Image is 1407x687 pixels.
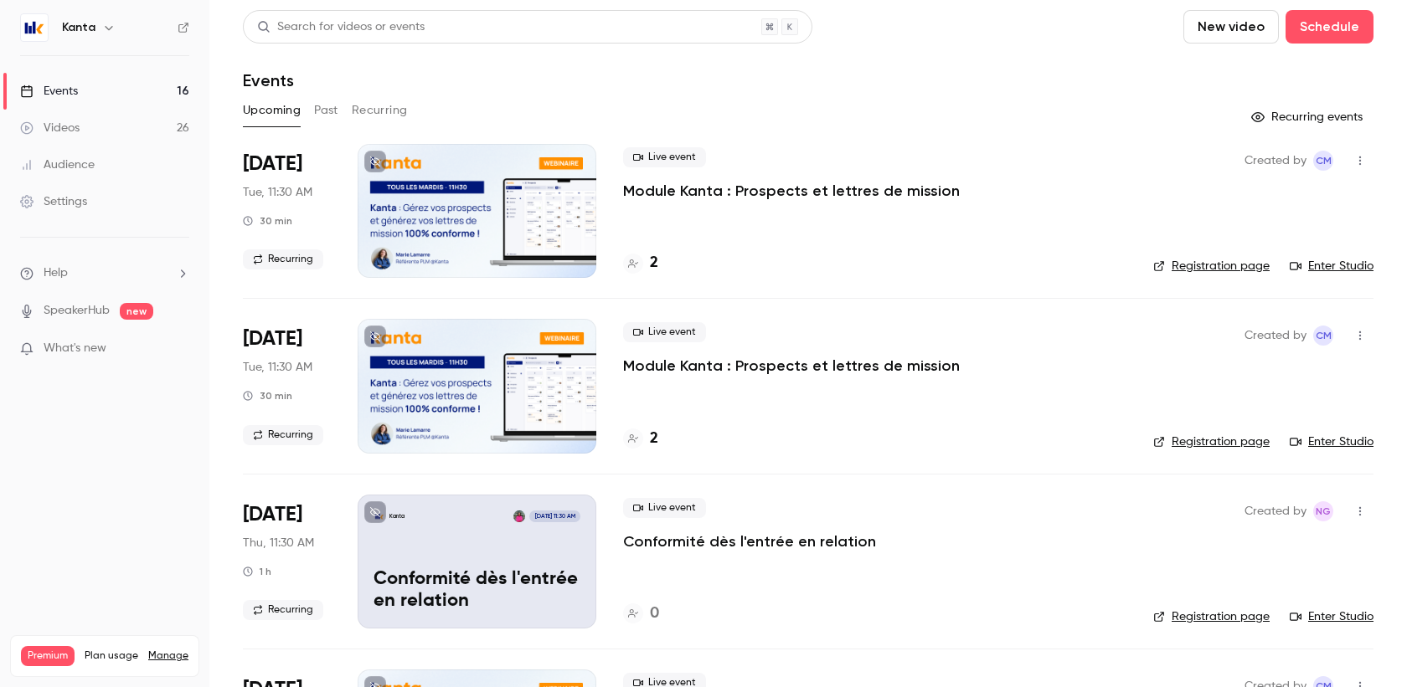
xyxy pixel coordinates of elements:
[44,302,110,320] a: SpeakerHub
[623,531,876,551] a: Conformité dès l'entrée en relation
[358,495,596,628] a: Conformité dès l'entrée en relationKantaCélia Belmokh[DATE] 11:30 AMConformité dès l'entrée en re...
[243,184,312,201] span: Tue, 11:30 AM
[1244,104,1373,131] button: Recurring events
[243,214,292,228] div: 30 min
[169,341,189,356] iframe: Noticeable Trigger
[623,181,960,201] a: Module Kanta : Prospects et lettres de mission
[243,97,301,124] button: Upcoming
[623,252,658,274] a: 2
[352,97,408,124] button: Recurring
[20,83,78,100] div: Events
[85,649,138,663] span: Plan usage
[243,144,331,278] div: Aug 26 Tue, 11:30 AM (Europe/Paris)
[62,19,95,36] h6: Kanta
[374,569,580,613] p: Conformité dès l'entrée en relation
[1290,258,1373,274] a: Enter Studio
[243,319,331,453] div: Sep 2 Tue, 11:30 AM (Europe/Paris)
[1153,433,1270,450] a: Registration page
[1153,608,1270,625] a: Registration page
[1245,326,1306,346] span: Created by
[148,649,188,663] a: Manage
[120,303,153,320] span: new
[1316,326,1332,346] span: CM
[623,322,706,342] span: Live event
[243,535,314,551] span: Thu, 11:30 AM
[21,14,48,41] img: Kanta
[20,193,87,210] div: Settings
[650,428,658,450] h4: 2
[243,565,271,578] div: 1 h
[21,646,75,666] span: Premium
[20,156,95,173] div: Audience
[314,97,338,124] button: Past
[243,495,331,628] div: Sep 4 Thu, 11:30 AM (Europe/Paris)
[389,512,405,520] p: Kanta
[1316,501,1331,521] span: NG
[243,600,323,620] span: Recurring
[243,249,323,269] span: Recurring
[1153,258,1270,274] a: Registration page
[1245,151,1306,171] span: Created by
[1316,151,1332,171] span: CM
[1245,501,1306,521] span: Created by
[20,120,80,136] div: Videos
[44,264,68,282] span: Help
[650,602,659,625] h4: 0
[1313,326,1333,346] span: Charlotte MARTEL
[623,356,960,376] a: Module Kanta : Prospects et lettres de mission
[243,389,292,402] div: 30 min
[1290,608,1373,625] a: Enter Studio
[1313,501,1333,521] span: Nicolas Guitard
[623,602,659,625] a: 0
[623,428,658,450] a: 2
[20,264,189,282] li: help-dropdown-opener
[513,510,525,522] img: Célia Belmokh
[257,18,425,36] div: Search for videos or events
[650,252,658,274] h4: 2
[623,147,706,167] span: Live event
[243,501,302,528] span: [DATE]
[44,340,106,357] span: What's new
[243,326,302,352] span: [DATE]
[529,510,580,522] span: [DATE] 11:30 AM
[1286,10,1373,44] button: Schedule
[243,359,312,376] span: Tue, 11:30 AM
[243,151,302,177] span: [DATE]
[1290,433,1373,450] a: Enter Studio
[1183,10,1279,44] button: New video
[243,70,294,90] h1: Events
[243,425,323,445] span: Recurring
[1313,151,1333,171] span: Charlotte MARTEL
[623,498,706,518] span: Live event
